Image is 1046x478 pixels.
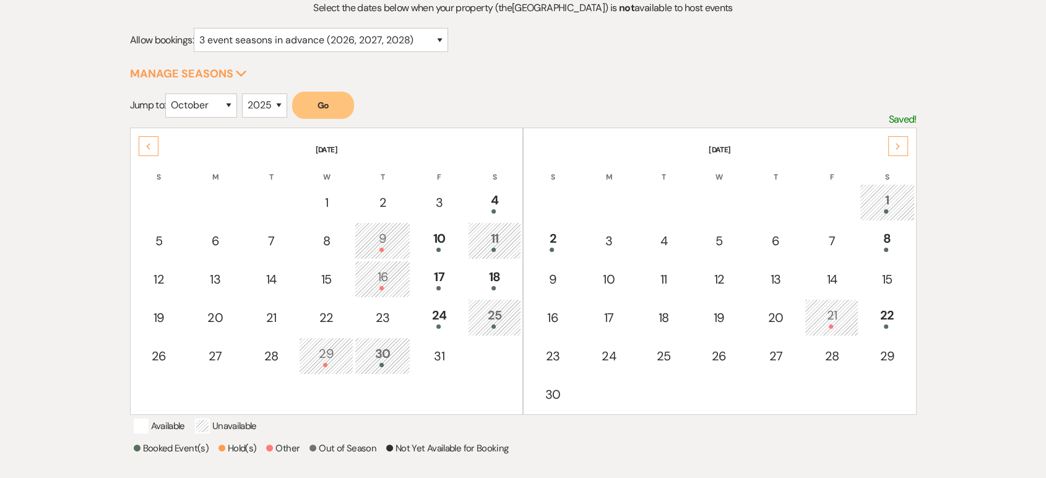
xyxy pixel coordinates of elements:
[188,157,243,183] th: M
[589,308,629,327] div: 17
[194,347,236,365] div: 27
[299,157,353,183] th: W
[637,157,691,183] th: T
[532,270,574,289] div: 9
[361,308,404,327] div: 23
[811,347,852,365] div: 28
[412,157,466,183] th: F
[644,347,684,365] div: 25
[475,306,514,329] div: 25
[525,157,581,183] th: S
[532,385,574,404] div: 30
[644,232,684,250] div: 4
[130,33,194,46] span: Allow bookings:
[811,270,852,289] div: 14
[386,441,508,456] p: Not Yet Available for Booking
[194,270,236,289] div: 13
[525,129,915,155] th: [DATE]
[132,129,522,155] th: [DATE]
[309,441,376,456] p: Out of Season
[754,347,797,365] div: 27
[475,191,514,214] div: 4
[292,92,354,119] button: Go
[195,419,257,433] p: Unavailable
[867,191,908,214] div: 1
[139,270,179,289] div: 12
[692,157,746,183] th: W
[361,344,404,367] div: 30
[418,193,459,212] div: 3
[355,157,410,183] th: T
[361,229,404,252] div: 9
[306,308,347,327] div: 22
[748,157,803,183] th: T
[194,308,236,327] div: 20
[361,193,404,212] div: 2
[589,232,629,250] div: 3
[251,232,291,250] div: 7
[867,229,908,252] div: 8
[532,229,574,252] div: 2
[805,157,858,183] th: F
[867,306,908,329] div: 22
[134,441,209,456] p: Booked Event(s)
[754,232,797,250] div: 6
[139,308,179,327] div: 19
[811,232,852,250] div: 7
[266,441,300,456] p: Other
[644,270,684,289] div: 11
[867,270,908,289] div: 15
[888,111,916,128] p: Saved!
[532,347,574,365] div: 23
[699,232,740,250] div: 5
[251,347,291,365] div: 28
[582,157,636,183] th: M
[306,193,347,212] div: 1
[251,270,291,289] div: 14
[130,68,247,79] button: Manage Seasons
[418,267,459,290] div: 17
[644,308,684,327] div: 18
[754,270,797,289] div: 13
[139,232,179,250] div: 5
[418,306,459,329] div: 24
[860,157,915,183] th: S
[867,347,908,365] div: 29
[754,308,797,327] div: 20
[139,347,179,365] div: 26
[132,157,186,183] th: S
[306,344,347,367] div: 29
[418,229,459,252] div: 10
[130,98,166,111] span: Jump to:
[361,267,404,290] div: 16
[134,419,185,433] p: Available
[306,270,347,289] div: 15
[699,347,740,365] div: 26
[699,270,740,289] div: 12
[475,229,514,252] div: 11
[475,267,514,290] div: 18
[468,157,521,183] th: S
[194,232,236,250] div: 6
[418,347,459,365] div: 31
[811,306,852,329] div: 21
[619,1,634,14] strong: not
[244,157,298,183] th: T
[699,308,740,327] div: 19
[532,308,574,327] div: 16
[306,232,347,250] div: 8
[218,441,257,456] p: Hold(s)
[589,270,629,289] div: 10
[589,347,629,365] div: 24
[251,308,291,327] div: 21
